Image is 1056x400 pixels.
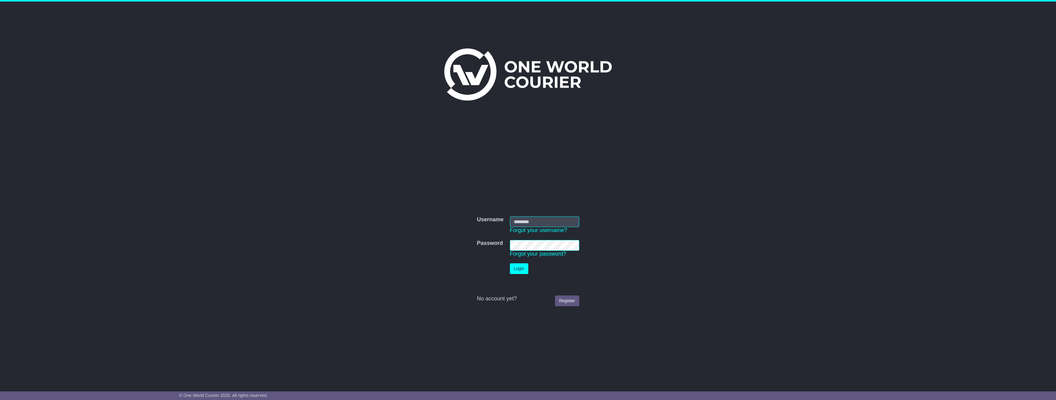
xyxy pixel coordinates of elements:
span: © One World Courier 2025. All rights reserved. [179,393,268,398]
a: Forgot your password? [510,251,566,257]
div: No account yet? [477,295,579,302]
label: Username [477,216,503,223]
a: Register [555,295,579,306]
a: Forgot your username? [510,227,567,233]
button: Login [510,263,528,274]
label: Password [477,240,503,247]
img: One World [444,48,612,101]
